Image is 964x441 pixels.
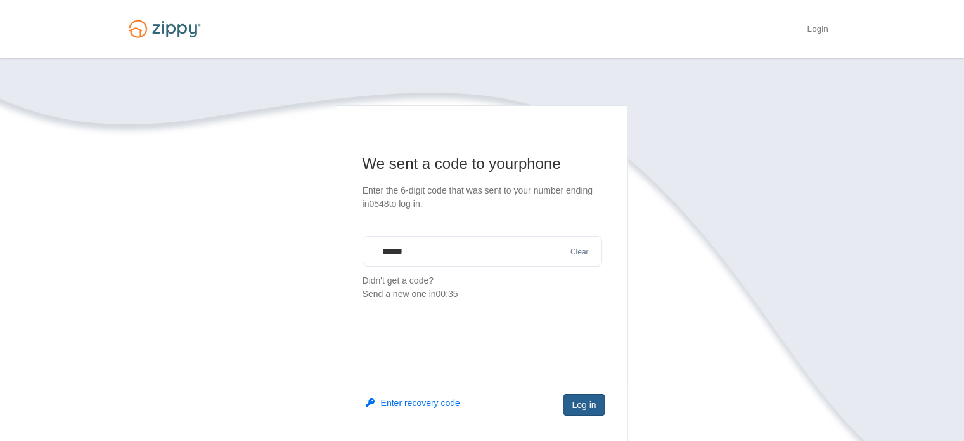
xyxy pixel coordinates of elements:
button: Log in [563,394,604,416]
p: Didn't get a code? [363,274,602,301]
button: Clear [567,246,593,258]
div: Send a new one in 00:35 [363,287,602,301]
p: Enter the 6-digit code that was sent to your number ending in 0548 to log in. [363,184,602,211]
h1: We sent a code to your phone [363,154,602,174]
a: Login [807,24,828,37]
img: Logo [121,14,209,44]
button: Enter recovery code [366,397,460,409]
